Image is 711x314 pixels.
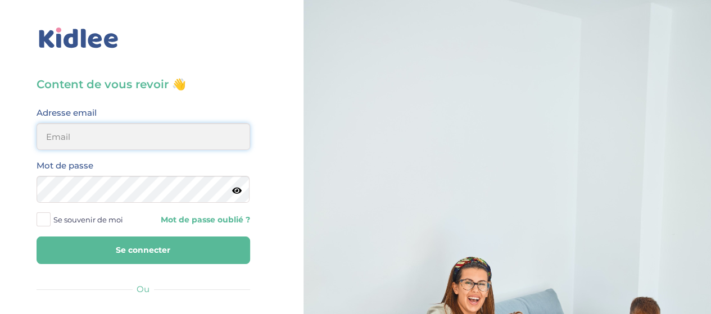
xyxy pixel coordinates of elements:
input: Email [37,123,250,150]
span: Ou [137,284,150,294]
img: logo_kidlee_bleu [37,25,121,51]
button: Se connecter [37,236,250,264]
a: Mot de passe oublié ? [152,215,250,225]
label: Adresse email [37,106,97,120]
span: Se souvenir de moi [53,212,123,227]
label: Mot de passe [37,158,93,173]
h3: Content de vous revoir 👋 [37,76,250,92]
